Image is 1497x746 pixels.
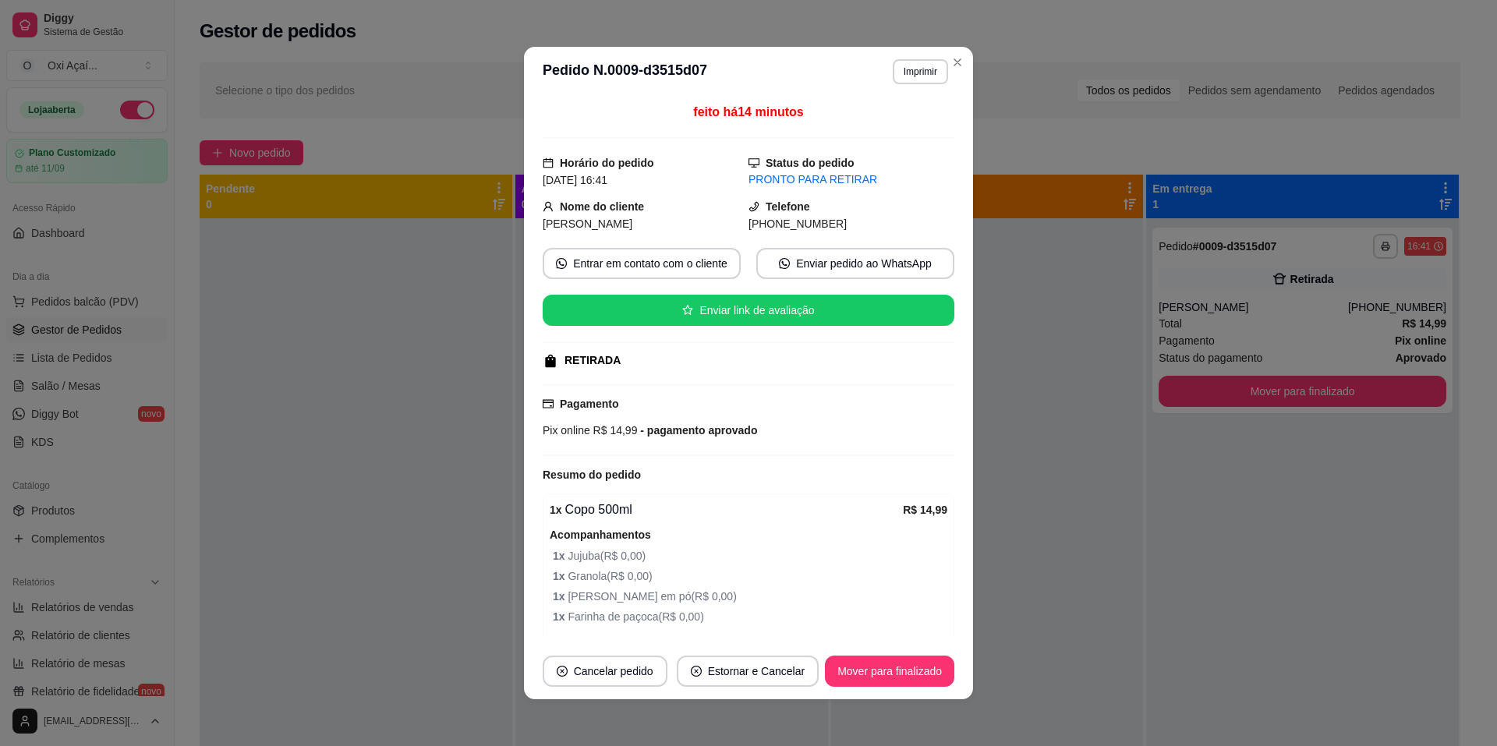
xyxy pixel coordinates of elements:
[766,200,810,213] strong: Telefone
[564,352,621,369] div: RETIRADA
[543,398,554,409] span: credit-card
[766,157,855,169] strong: Status do pedido
[693,105,803,118] span: feito há 14 minutos
[945,50,970,75] button: Close
[556,258,567,269] span: whats-app
[553,590,568,603] strong: 1 x
[756,248,954,279] button: whats-appEnviar pedido ao WhatsApp
[825,656,954,687] button: Mover para finalizado
[560,157,654,169] strong: Horário do pedido
[550,635,583,647] strong: Frutas
[543,424,590,437] span: Pix online
[553,588,947,605] span: [PERSON_NAME] em pó ( R$ 0,00 )
[553,547,947,564] span: Jujuba ( R$ 0,00 )
[590,424,638,437] span: R$ 14,99
[543,656,667,687] button: close-circleCancelar pedido
[550,504,562,516] strong: 1 x
[553,608,947,625] span: Farinha de paçoca ( R$ 0,00 )
[550,500,903,519] div: Copo 500ml
[682,305,693,316] span: star
[560,200,644,213] strong: Nome do cliente
[748,217,847,230] span: [PHONE_NUMBER]
[543,295,954,326] button: starEnviar link de avaliação
[677,656,819,687] button: close-circleEstornar e Cancelar
[779,258,790,269] span: whats-app
[553,550,568,562] strong: 1 x
[748,157,759,168] span: desktop
[553,610,568,623] strong: 1 x
[553,570,568,582] strong: 1 x
[893,59,948,84] button: Imprimir
[748,201,759,212] span: phone
[550,529,651,541] strong: Acompanhamentos
[903,504,947,516] strong: R$ 14,99
[543,157,554,168] span: calendar
[691,666,702,677] span: close-circle
[543,201,554,212] span: user
[543,468,641,481] strong: Resumo do pedido
[560,398,618,410] strong: Pagamento
[543,248,741,279] button: whats-appEntrar em contato com o cliente
[543,59,707,84] h3: Pedido N. 0009-d3515d07
[748,171,954,188] div: PRONTO PARA RETIRAR
[543,217,632,230] span: [PERSON_NAME]
[543,174,607,186] span: [DATE] 16:41
[557,666,568,677] span: close-circle
[553,567,947,585] span: Granola ( R$ 0,00 )
[637,424,757,437] span: - pagamento aprovado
